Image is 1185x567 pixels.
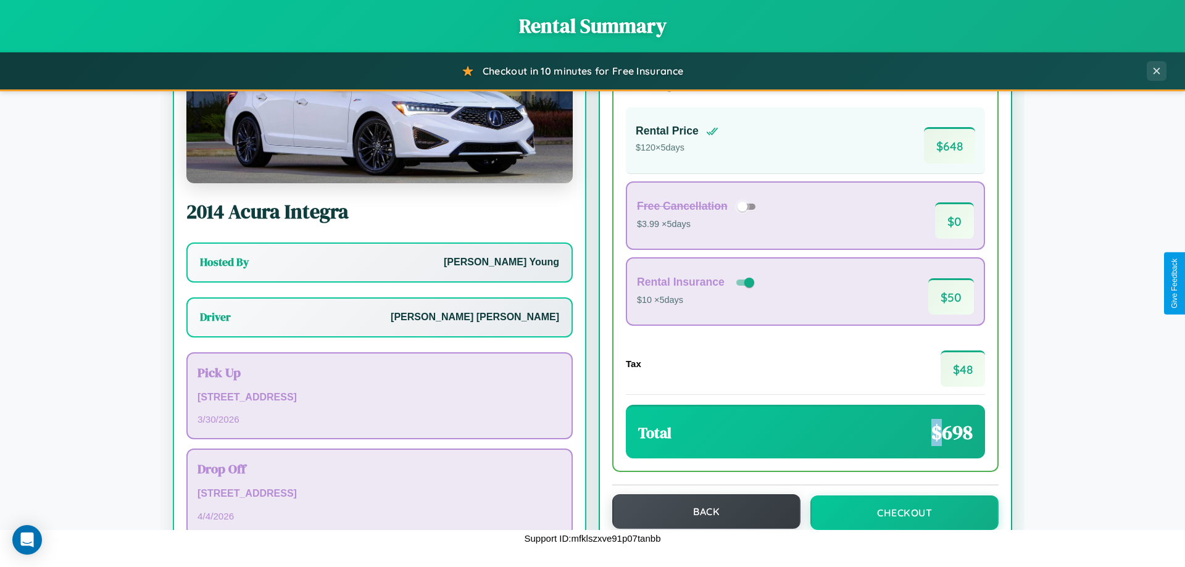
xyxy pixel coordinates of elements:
[924,127,975,163] span: $ 648
[637,217,760,233] p: $3.99 × 5 days
[810,495,999,530] button: Checkout
[197,460,562,478] h3: Drop Off
[636,140,718,156] p: $ 120 × 5 days
[197,411,562,428] p: 3 / 30 / 2026
[931,419,973,446] span: $ 698
[637,292,757,308] p: $10 × 5 days
[197,508,562,524] p: 4 / 4 / 2026
[483,65,683,77] span: Checkout in 10 minutes for Free Insurance
[525,530,661,547] p: Support ID: mfklszxve91p07tanbb
[186,198,573,225] h2: 2014 Acura Integra
[444,254,559,271] p: [PERSON_NAME] Young
[197,485,562,503] p: [STREET_ADDRESS]
[391,308,559,326] p: [PERSON_NAME] [PERSON_NAME]
[200,255,249,270] h3: Hosted By
[612,494,800,529] button: Back
[935,202,974,239] span: $ 0
[12,12,1173,39] h1: Rental Summary
[638,423,671,443] h3: Total
[928,278,974,315] span: $ 50
[637,276,725,289] h4: Rental Insurance
[197,363,562,381] h3: Pick Up
[197,389,562,407] p: [STREET_ADDRESS]
[186,60,573,183] img: Acura Integra
[12,525,42,555] div: Open Intercom Messenger
[637,200,728,213] h4: Free Cancellation
[636,125,699,138] h4: Rental Price
[1170,259,1179,308] div: Give Feedback
[941,350,985,387] span: $ 48
[200,310,231,325] h3: Driver
[626,358,641,369] h4: Tax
